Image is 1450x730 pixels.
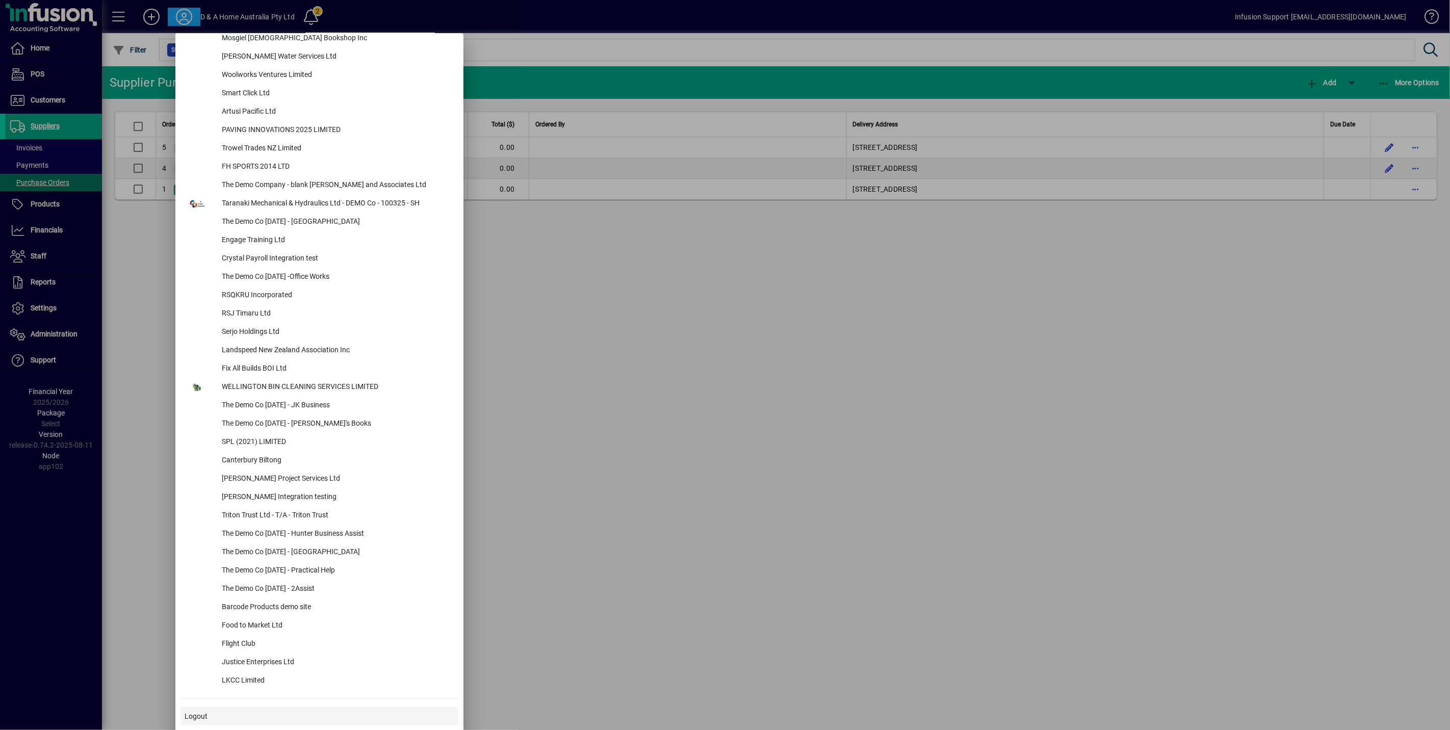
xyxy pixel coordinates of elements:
[214,195,458,213] div: Taranaki Mechanical & Hydraulics Ltd - DEMO Co - 100325 - SH
[214,231,458,250] div: Engage Training Ltd
[214,140,458,158] div: Trowel Trades NZ Limited
[180,378,458,397] button: WELLINGTON BIN CLEANING SERVICES LIMITED
[180,103,458,121] button: Artusi Pacific Ltd
[214,507,458,525] div: Triton Trust Ltd - T/A - Triton Trust
[180,305,458,323] button: RSJ Timaru Ltd
[180,672,458,690] button: LKCC Limited
[214,525,458,543] div: The Demo Co [DATE] - Hunter Business Assist
[214,213,458,231] div: The Demo Co [DATE] - [GEOGRAPHIC_DATA]
[214,268,458,286] div: The Demo Co [DATE] -Office Works
[214,176,458,195] div: The Demo Company - blank [PERSON_NAME] and Associates Ltd
[214,305,458,323] div: RSJ Timaru Ltd
[180,213,458,231] button: The Demo Co [DATE] - [GEOGRAPHIC_DATA]
[180,617,458,635] button: Food to Market Ltd
[214,397,458,415] div: The Demo Co [DATE] - JK Business
[214,433,458,452] div: SPL (2021) LIMITED
[214,415,458,433] div: The Demo Co [DATE] - [PERSON_NAME]'s Books
[180,654,458,672] button: Justice Enterprises Ltd
[180,707,458,725] button: Logout
[180,268,458,286] button: The Demo Co [DATE] -Office Works
[180,231,458,250] button: Engage Training Ltd
[214,48,458,66] div: [PERSON_NAME] Water Services Ltd
[180,140,458,158] button: Trowel Trades NZ Limited
[180,176,458,195] button: The Demo Company - blank [PERSON_NAME] and Associates Ltd
[180,85,458,103] button: Smart Click Ltd
[214,286,458,305] div: RSQKRU Incorporated
[185,711,208,722] span: Logout
[214,360,458,378] div: Fix All Builds BOI Ltd
[180,452,458,470] button: Canterbury Biltong
[180,488,458,507] button: [PERSON_NAME] Integration testing
[180,397,458,415] button: The Demo Co [DATE] - JK Business
[180,507,458,525] button: Triton Trust Ltd - T/A - Triton Trust
[214,342,458,360] div: Landspeed New Zealand Association Inc
[214,488,458,507] div: [PERSON_NAME] Integration testing
[214,654,458,672] div: Justice Enterprises Ltd
[214,158,458,176] div: FH SPORTS 2014 LTD
[214,30,458,48] div: Mosgiel [DEMOGRAPHIC_DATA] Bookshop Inc
[180,580,458,598] button: The Demo Co [DATE] - 2Assist
[180,415,458,433] button: The Demo Co [DATE] - [PERSON_NAME]'s Books
[180,48,458,66] button: [PERSON_NAME] Water Services Ltd
[180,598,458,617] button: Barcode Products demo site
[214,617,458,635] div: Food to Market Ltd
[180,562,458,580] button: The Demo Co [DATE] - Practical Help
[180,323,458,342] button: Serjo Holdings Ltd
[180,30,458,48] button: Mosgiel [DEMOGRAPHIC_DATA] Bookshop Inc
[180,195,458,213] button: Taranaki Mechanical & Hydraulics Ltd - DEMO Co - 100325 - SH
[214,323,458,342] div: Serjo Holdings Ltd
[214,543,458,562] div: The Demo Co [DATE] - [GEOGRAPHIC_DATA]
[180,470,458,488] button: [PERSON_NAME] Project Services Ltd
[180,342,458,360] button: Landspeed New Zealand Association Inc
[214,378,458,397] div: WELLINGTON BIN CLEANING SERVICES LIMITED
[180,286,458,305] button: RSQKRU Incorporated
[214,598,458,617] div: Barcode Products demo site
[180,433,458,452] button: SPL (2021) LIMITED
[180,543,458,562] button: The Demo Co [DATE] - [GEOGRAPHIC_DATA]
[180,121,458,140] button: PAVING INNOVATIONS 2025 LIMITED
[214,103,458,121] div: Artusi Pacific Ltd
[214,635,458,654] div: Flight Club
[180,250,458,268] button: Crystal Payroll Integration test
[180,66,458,85] button: Woolworks Ventures Limited
[214,452,458,470] div: Canterbury Biltong
[214,672,458,690] div: LKCC Limited
[214,66,458,85] div: Woolworks Ventures Limited
[214,85,458,103] div: Smart Click Ltd
[214,470,458,488] div: [PERSON_NAME] Project Services Ltd
[180,158,458,176] button: FH SPORTS 2014 LTD
[214,562,458,580] div: The Demo Co [DATE] - Practical Help
[180,360,458,378] button: Fix All Builds BOI Ltd
[180,525,458,543] button: The Demo Co [DATE] - Hunter Business Assist
[214,250,458,268] div: Crystal Payroll Integration test
[180,635,458,654] button: Flight Club
[214,121,458,140] div: PAVING INNOVATIONS 2025 LIMITED
[214,580,458,598] div: The Demo Co [DATE] - 2Assist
